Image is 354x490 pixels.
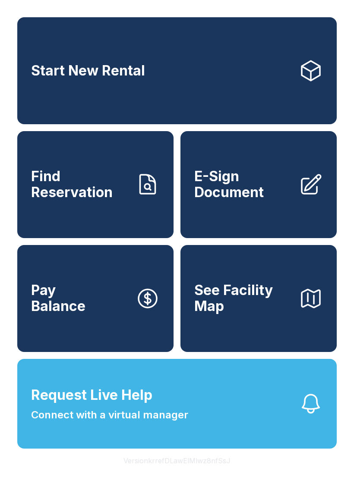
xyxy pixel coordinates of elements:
span: Start New Rental [31,63,145,79]
a: E-Sign Document [180,131,337,238]
span: E-Sign Document [194,169,292,200]
button: PayBalance [17,245,174,352]
span: Pay Balance [31,283,85,314]
span: See Facility Map [194,283,292,314]
button: VersionkrrefDLawElMlwz8nfSsJ [117,449,237,473]
a: Start New Rental [17,17,337,124]
span: Connect with a virtual manager [31,407,188,423]
button: Request Live HelpConnect with a virtual manager [17,359,337,449]
span: Find Reservation [31,169,129,200]
a: Find Reservation [17,131,174,238]
span: Request Live Help [31,385,152,405]
button: See Facility Map [180,245,337,352]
